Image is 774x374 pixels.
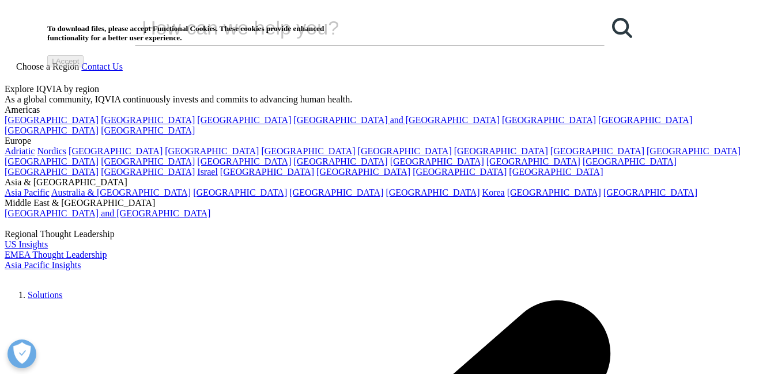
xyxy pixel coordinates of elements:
a: [GEOGRAPHIC_DATA] [69,146,163,156]
a: [GEOGRAPHIC_DATA] [165,146,259,156]
a: EMEA Thought Leadership [5,250,107,259]
button: Open Preferences [7,339,36,368]
input: I Accept [47,55,84,67]
div: Middle East & [GEOGRAPHIC_DATA] [5,198,769,208]
div: Asia & [GEOGRAPHIC_DATA] [5,177,769,188]
a: [GEOGRAPHIC_DATA] and [GEOGRAPHIC_DATA] [293,115,499,125]
input: Search [135,10,572,45]
a: [GEOGRAPHIC_DATA] [289,188,383,197]
a: [GEOGRAPHIC_DATA] [386,188,479,197]
svg: Search [612,18,632,38]
a: [GEOGRAPHIC_DATA] [550,146,644,156]
a: Solutions [28,290,62,300]
a: [GEOGRAPHIC_DATA] [358,146,452,156]
a: [GEOGRAPHIC_DATA] [197,157,291,166]
a: [GEOGRAPHIC_DATA] [101,115,195,125]
a: Asia Pacific Insights [5,260,81,270]
a: Australia & [GEOGRAPHIC_DATA] [51,188,191,197]
a: Nordics [37,146,66,156]
a: [GEOGRAPHIC_DATA] [454,146,548,156]
a: Israel [197,167,218,177]
a: [GEOGRAPHIC_DATA] [197,115,291,125]
a: Search [605,10,639,45]
a: [GEOGRAPHIC_DATA] [220,167,314,177]
a: [GEOGRAPHIC_DATA] [603,188,697,197]
a: [GEOGRAPHIC_DATA] [5,115,99,125]
div: Europe [5,136,769,146]
a: Korea [482,188,505,197]
a: [GEOGRAPHIC_DATA] [413,167,507,177]
div: As a global community, IQVIA continuously invests and commits to advancing human health. [5,94,769,105]
span: Choose a Region [16,62,79,71]
a: [GEOGRAPHIC_DATA] [598,115,692,125]
a: [GEOGRAPHIC_DATA] [261,146,355,156]
a: [GEOGRAPHIC_DATA] [101,167,195,177]
h5: To download files, please accept Functional Cookies. These cookies provide enhanced functionality... [47,24,327,43]
a: [GEOGRAPHIC_DATA] [502,115,596,125]
div: Regional Thought Leadership [5,229,769,239]
a: [GEOGRAPHIC_DATA] [5,125,99,135]
a: [GEOGRAPHIC_DATA] [101,157,195,166]
a: [GEOGRAPHIC_DATA] [507,188,601,197]
a: [GEOGRAPHIC_DATA] [193,188,287,197]
a: [GEOGRAPHIC_DATA] and [GEOGRAPHIC_DATA] [5,208,210,218]
a: [GEOGRAPHIC_DATA] [486,157,580,166]
a: [GEOGRAPHIC_DATA] [316,167,410,177]
a: US Insights [5,239,48,249]
a: Adriatic [5,146,35,156]
a: [GEOGRAPHIC_DATA] [647,146,741,156]
a: [GEOGRAPHIC_DATA] [101,125,195,135]
a: [GEOGRAPHIC_DATA] [583,157,677,166]
a: [GEOGRAPHIC_DATA] [293,157,387,166]
a: [GEOGRAPHIC_DATA] [5,167,99,177]
a: [GEOGRAPHIC_DATA] [509,167,603,177]
div: Explore IQVIA by region [5,84,769,94]
a: [GEOGRAPHIC_DATA] [390,157,484,166]
div: Americas [5,105,769,115]
a: Asia Pacific [5,188,50,197]
a: [GEOGRAPHIC_DATA] [5,157,99,166]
